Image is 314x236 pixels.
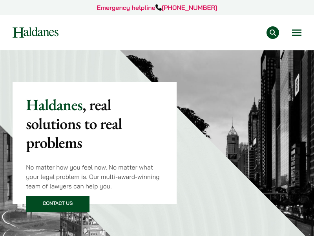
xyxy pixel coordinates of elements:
button: Open menu [292,29,301,36]
p: No matter how you feel now. No matter what your legal problem is. Our multi-award-winning team of... [26,162,163,191]
p: Haldanes [26,95,163,152]
a: Contact Us [26,196,89,212]
button: Search [267,26,279,39]
a: Emergency helpline[PHONE_NUMBER] [97,4,217,11]
img: Logo of Haldanes [13,27,58,38]
mark: , real solutions to real problems [26,94,122,153]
